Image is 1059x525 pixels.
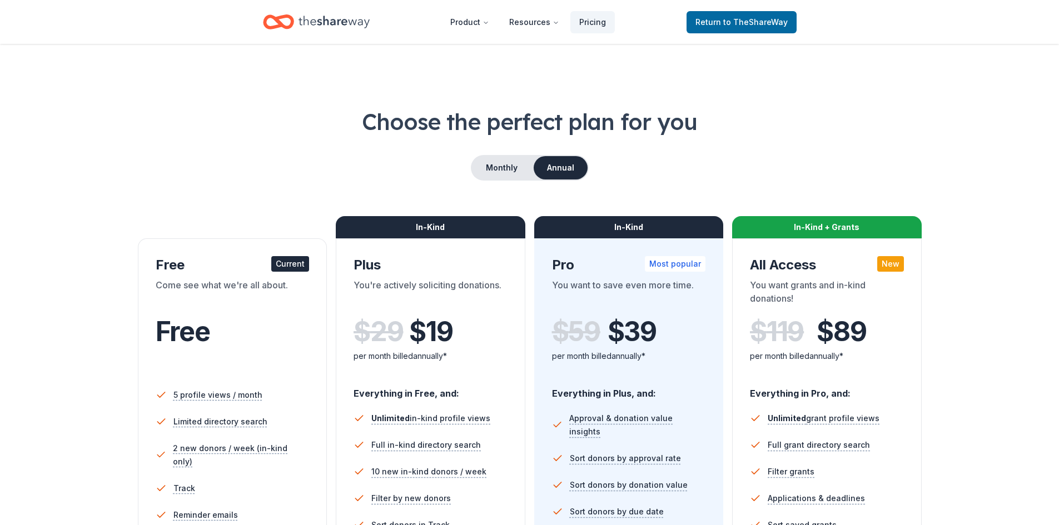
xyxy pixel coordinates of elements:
[44,106,1015,137] h1: Choose the perfect plan for you
[645,256,705,272] div: Most popular
[750,256,904,274] div: All Access
[570,478,688,492] span: Sort donors by donation value
[371,413,410,423] span: Unlimited
[409,316,453,347] span: $ 19
[156,278,310,309] div: Come see what we're all about.
[570,11,615,33] a: Pricing
[569,412,705,438] span: Approval & donation value insights
[354,377,508,401] div: Everything in Free, and:
[768,413,879,423] span: grant profile views
[750,377,904,401] div: Everything in Pro, and:
[534,216,724,238] div: In-Kind
[768,465,814,478] span: Filter grants
[750,349,904,363] div: per month billed annually*
[371,438,481,452] span: Full in-kind directory search
[441,9,615,35] nav: Main
[156,256,310,274] div: Free
[768,413,806,423] span: Unlimited
[263,9,370,35] a: Home
[371,492,451,505] span: Filter by new donors
[173,442,309,468] span: 2 new donors / week (in-kind only)
[552,349,706,363] div: per month billed annually*
[877,256,904,272] div: New
[695,16,788,29] span: Return
[552,256,706,274] div: Pro
[354,349,508,363] div: per month billed annually*
[608,316,657,347] span: $ 39
[723,17,788,27] span: to TheShareWay
[336,216,525,238] div: In-Kind
[552,377,706,401] div: Everything in Plus, and:
[570,505,664,518] span: Sort donors by due date
[173,415,267,428] span: Limited directory search
[732,216,922,238] div: In-Kind + Grants
[500,11,568,33] button: Resources
[173,482,195,495] span: Track
[768,438,870,452] span: Full grant directory search
[750,278,904,309] div: You want grants and in-kind donations!
[570,452,681,465] span: Sort donors by approval rate
[472,156,531,179] button: Monthly
[552,278,706,309] div: You want to save even more time.
[817,316,866,347] span: $ 89
[441,11,498,33] button: Product
[271,256,309,272] div: Current
[156,315,210,348] span: Free
[354,256,508,274] div: Plus
[173,388,262,402] span: 5 profile views / month
[354,278,508,309] div: You're actively soliciting donations.
[687,11,797,33] a: Returnto TheShareWay
[371,465,486,478] span: 10 new in-kind donors / week
[371,413,490,423] span: in-kind profile views
[173,508,238,522] span: Reminder emails
[534,156,588,179] button: Annual
[768,492,865,505] span: Applications & deadlines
